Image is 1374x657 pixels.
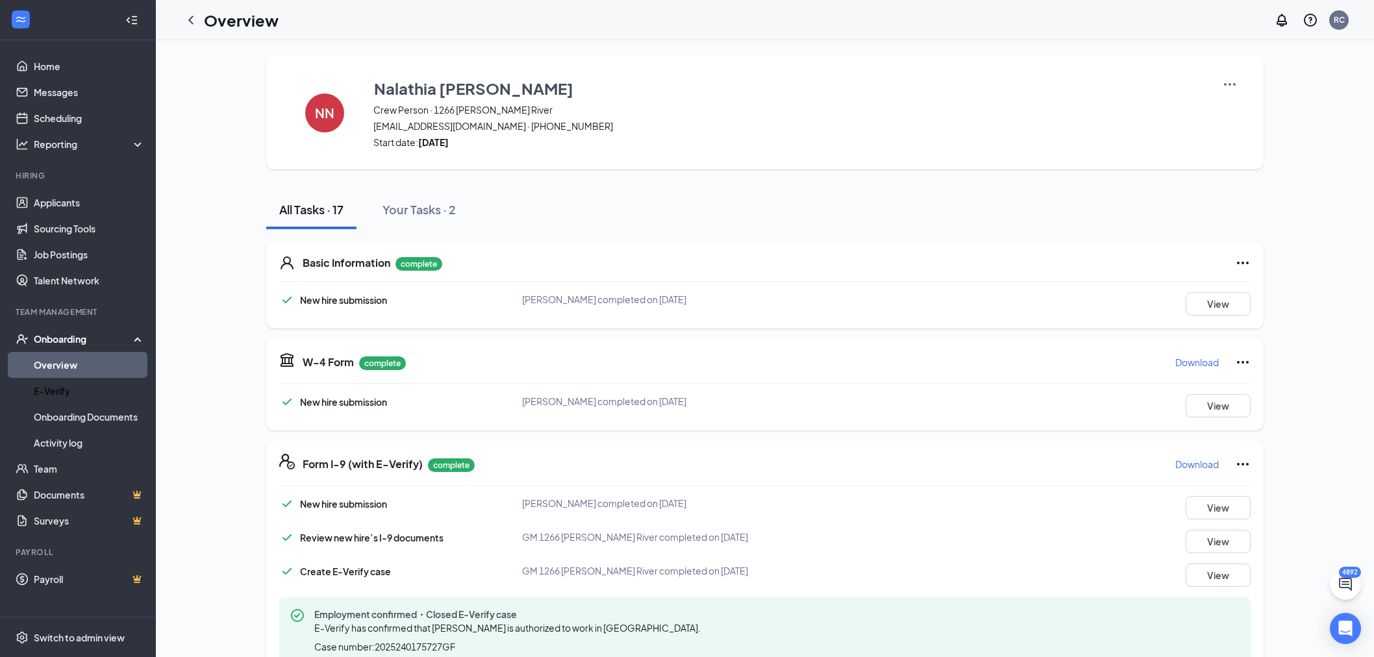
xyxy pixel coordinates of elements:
[373,77,1206,100] button: Nalathia [PERSON_NAME]
[1334,14,1345,25] div: RC
[34,482,145,508] a: DocumentsCrown
[382,201,456,217] div: Your Tasks · 2
[16,547,142,558] div: Payroll
[428,458,475,472] p: complete
[16,138,29,151] svg: Analysis
[290,608,305,623] svg: CheckmarkCircle
[314,608,706,621] span: Employment confirmed・Closed E-Verify case
[1175,356,1219,369] p: Download
[1222,77,1238,92] img: More Actions
[34,352,145,378] a: Overview
[300,294,387,306] span: New hire submission
[279,255,295,271] svg: User
[34,79,145,105] a: Messages
[34,631,125,644] div: Switch to admin view
[1303,12,1318,28] svg: QuestionInfo
[303,355,354,369] h5: W-4 Form
[34,456,145,482] a: Team
[522,497,686,509] span: [PERSON_NAME] completed on [DATE]
[14,13,27,26] svg: WorkstreamLogo
[279,394,295,410] svg: Checkmark
[34,242,145,267] a: Job Postings
[1235,255,1251,271] svg: Ellipses
[1186,292,1251,316] button: View
[522,565,748,576] span: GM 1266 [PERSON_NAME] River completed on [DATE]
[279,292,295,308] svg: Checkmark
[418,136,449,148] strong: [DATE]
[16,332,29,345] svg: UserCheck
[314,640,455,653] span: Case number: 2025240175727GF
[279,496,295,512] svg: Checkmark
[34,332,134,345] div: Onboarding
[395,257,442,271] p: complete
[34,404,145,430] a: Onboarding Documents
[34,190,145,216] a: Applicants
[300,565,391,577] span: Create E-Verify case
[300,396,387,408] span: New hire submission
[34,105,145,131] a: Scheduling
[522,531,748,543] span: GM 1266 [PERSON_NAME] River completed on [DATE]
[1235,354,1251,370] svg: Ellipses
[1274,12,1290,28] svg: Notifications
[303,256,390,270] h5: Basic Information
[303,457,423,471] h5: Form I-9 (with E-Verify)
[125,14,138,27] svg: Collapse
[522,395,686,407] span: [PERSON_NAME] completed on [DATE]
[1175,454,1219,475] button: Download
[1235,456,1251,472] svg: Ellipses
[292,77,357,149] button: NN
[34,430,145,456] a: Activity log
[300,498,387,510] span: New hire submission
[373,119,1206,132] span: [EMAIL_ADDRESS][DOMAIN_NAME] · [PHONE_NUMBER]
[314,622,701,634] span: E-Verify has confirmed that [PERSON_NAME] is authorized to work in [GEOGRAPHIC_DATA].
[34,566,145,592] a: PayrollCrown
[204,9,279,31] h1: Overview
[373,136,1206,149] span: Start date:
[34,508,145,534] a: SurveysCrown
[373,103,1206,116] span: Crew Person · 1266 [PERSON_NAME] River
[300,532,443,543] span: Review new hire’s I-9 documents
[374,77,573,99] h3: Nalathia [PERSON_NAME]
[279,564,295,579] svg: Checkmark
[522,293,686,305] span: [PERSON_NAME] completed on [DATE]
[1140,484,1374,657] iframe: Sprig User Feedback Dialog
[1175,458,1219,471] p: Download
[359,356,406,370] p: complete
[279,201,343,217] div: All Tasks · 17
[16,631,29,644] svg: Settings
[279,352,295,367] svg: TaxGovernmentIcon
[34,378,145,404] a: E-Verify
[34,138,145,151] div: Reporting
[34,267,145,293] a: Talent Network
[16,170,142,181] div: Hiring
[1186,394,1251,417] button: View
[1175,352,1219,373] button: Download
[315,108,334,118] h4: NN
[183,12,199,28] svg: ChevronLeft
[34,216,145,242] a: Sourcing Tools
[34,53,145,79] a: Home
[16,306,142,317] div: Team Management
[279,454,295,469] svg: FormI9EVerifyIcon
[279,530,295,545] svg: Checkmark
